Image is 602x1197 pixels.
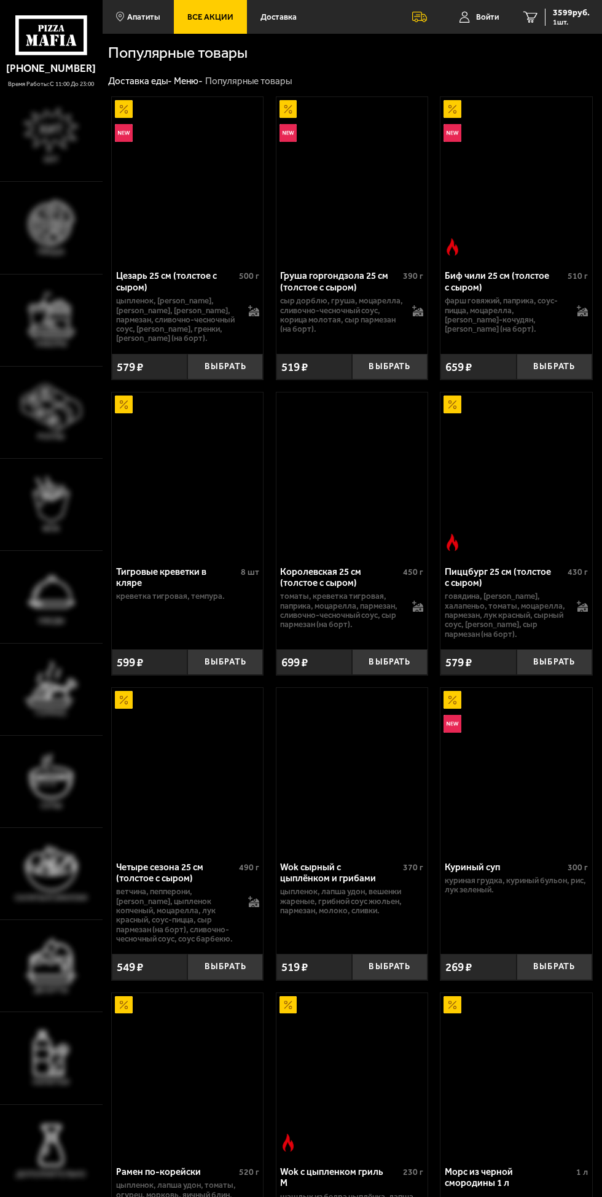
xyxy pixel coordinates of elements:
button: Выбрать [517,649,592,675]
span: 3599 руб. [553,9,590,17]
div: Рамен по-корейски [116,1166,236,1177]
img: Акционный [115,100,133,118]
button: Выбрать [517,954,592,980]
img: Акционный [444,691,461,709]
p: говядина, [PERSON_NAME], халапеньо, томаты, моцарелла, пармезан, лук красный, сырный соус, [PERSO... [445,591,571,639]
button: Выбрать [352,649,428,675]
div: Wok с цыпленком гриль M [280,1166,400,1189]
div: Биф чили 25 см (толстое с сыром) [445,270,565,293]
span: Апатиты [127,13,160,21]
span: Пицца [37,248,64,255]
p: томаты, креветка тигровая, паприка, моцарелла, пармезан, сливочно-чесночный соус, сыр пармезан (н... [280,591,406,629]
span: Хит [44,156,59,163]
span: 390 г [403,271,423,281]
img: Новинка [444,124,461,142]
img: Акционный [444,996,461,1014]
span: Наборы [36,340,67,348]
div: Цезарь 25 см (толстое с сыром) [116,270,236,293]
img: Новинка [115,124,133,142]
span: 370 г [403,862,423,873]
span: Обеды [38,617,64,625]
span: 519 ₽ [281,361,308,373]
img: Акционный [115,691,133,709]
a: Доставка еды- [108,76,172,87]
span: 500 г [239,271,259,281]
span: Горячее [35,709,67,717]
div: Королевская 25 см (толстое с сыром) [280,566,400,589]
span: 520 г [239,1167,259,1177]
button: Выбрать [187,354,263,380]
div: Пиццбург 25 см (толстое с сыром) [445,566,565,589]
span: 450 г [403,567,423,577]
span: 490 г [239,862,259,873]
button: Выбрать [352,354,428,380]
p: куриная грудка, куриный бульон, рис, лук зеленый. [445,876,588,895]
span: 1 л [576,1167,588,1177]
span: 699 ₽ [281,657,308,668]
div: Груша горгондзола 25 см (толстое с сыром) [280,270,400,293]
h1: Популярные товары [108,45,303,61]
span: Войти [476,13,499,21]
span: 300 г [568,862,588,873]
img: Акционный [115,996,133,1014]
span: 519 ₽ [281,961,308,973]
a: АкционныйНовинкаОстрое блюдоБиф чили 25 см (толстое с сыром) [440,97,592,259]
a: Меню- [174,76,203,87]
a: АкционныйМорс из черной смородины 1 л [440,993,592,1155]
a: АкционныйНовинкаЦезарь 25 см (толстое с сыром) [112,97,264,259]
span: 430 г [568,567,588,577]
span: 8 шт [241,567,259,577]
span: Супы [41,802,62,809]
img: Акционный [444,100,461,118]
img: Новинка [279,124,297,142]
a: АкционныйРамен по-корейски [112,993,264,1155]
img: Акционный [279,996,297,1014]
div: Куриный суп [445,862,565,873]
span: Все Акции [187,13,233,21]
span: 659 ₽ [445,361,472,373]
span: 230 г [403,1167,423,1177]
span: 510 г [568,271,588,281]
a: Wok сырный с цыплёнком и грибами [276,688,428,849]
span: 599 ₽ [117,657,143,668]
img: Акционный [444,396,461,413]
img: Акционный [115,396,133,413]
button: Выбрать [187,649,263,675]
img: Острое блюдо [444,238,461,256]
button: Выбрать [352,954,428,980]
span: 269 ₽ [445,961,472,973]
span: 579 ₽ [117,361,143,373]
span: 579 ₽ [445,657,472,668]
span: 549 ₽ [117,961,143,973]
span: Напитки [33,1078,69,1086]
span: Роллы [37,433,64,440]
div: Популярные товары [205,76,292,88]
button: Выбрать [187,954,263,980]
p: цыпленок, [PERSON_NAME], [PERSON_NAME], [PERSON_NAME], пармезан, сливочно-чесночный соус, [PERSON... [116,296,242,343]
span: Доставка [260,13,297,21]
a: АкционныйНовинкаГруша горгондзола 25 см (толстое с сыром) [276,97,428,259]
a: Королевская 25 см (толстое с сыром) [276,392,428,554]
p: цыпленок, лапша удон, вешенки жареные, грибной соус Жюльен, пармезан, молоко, сливки. [280,887,423,915]
a: АкционныйЧетыре сезона 25 см (толстое с сыром) [112,688,264,849]
img: Острое блюдо [279,1134,297,1152]
p: фарш говяжий, паприка, соус-пицца, моцарелла, [PERSON_NAME]-кочудян, [PERSON_NAME] (на борт). [445,296,571,333]
div: Четыре сезона 25 см (толстое с сыром) [116,862,236,884]
span: Дополнительно [16,1171,86,1178]
a: АкционныйНовинкаКуриный суп [440,688,592,849]
p: сыр дорблю, груша, моцарелла, сливочно-чесночный соус, корица молотая, сыр пармезан (на борт). [280,296,406,333]
div: Морс из черной смородины 1 л [445,1166,573,1189]
span: Салаты и закуски [15,894,87,902]
span: 1 шт. [553,18,590,26]
div: Wok сырный с цыплёнком и грибами [280,862,400,884]
a: АкционныйОстрое блюдоПиццбург 25 см (толстое с сыром) [440,392,592,554]
a: АкционныйТигровые креветки в кляре [112,392,264,554]
span: WOK [42,525,60,532]
img: Новинка [444,715,461,733]
div: Тигровые креветки в кляре [116,566,238,589]
p: ветчина, пепперони, [PERSON_NAME], цыпленок копченый, моцарелла, лук красный, соус-пицца, сыр пар... [116,887,242,943]
button: Выбрать [517,354,592,380]
a: АкционныйОстрое блюдоWok с цыпленком гриль M [276,993,428,1155]
span: Десерты [34,986,68,994]
p: креветка тигровая, темпура. [116,591,259,601]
